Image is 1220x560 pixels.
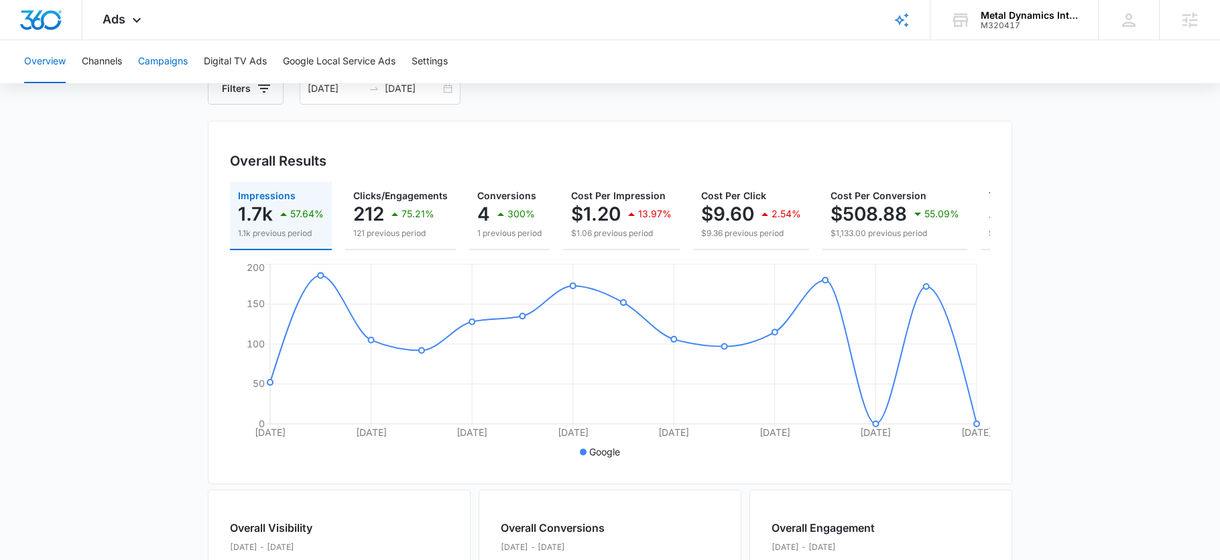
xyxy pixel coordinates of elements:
p: $1,133.00 previous period [831,227,959,239]
p: 121 previous period [353,227,448,239]
p: $1.20 [571,203,621,225]
span: Conversions [477,190,536,201]
input: End date [385,81,440,96]
tspan: [DATE] [961,427,992,438]
p: 57.64% [290,209,324,219]
tspan: [DATE] [356,427,387,438]
tspan: [DATE] [759,427,790,438]
p: $508.88 [831,203,907,225]
p: $1,133.00 previous period [989,227,1134,239]
div: account name [981,10,1079,21]
span: Clicks/Engagements [353,190,448,201]
tspan: [DATE] [558,427,589,438]
input: Start date [308,81,363,96]
tspan: [DATE] [860,427,891,438]
span: Ads [103,12,125,26]
div: account id [981,21,1079,30]
p: 300% [507,209,535,219]
p: $1.06 previous period [571,227,672,239]
p: 212 [353,203,384,225]
button: Settings [412,40,448,83]
p: 1.1k previous period [238,227,324,239]
span: to [369,83,379,94]
p: 13.97% [638,209,672,219]
p: 1.7k [238,203,273,225]
tspan: [DATE] [255,427,286,438]
button: Google Local Service Ads [283,40,395,83]
button: Campaigns [138,40,188,83]
tspan: 100 [247,338,265,349]
h2: Overall Conversions [501,520,605,536]
p: 75.21% [402,209,434,219]
p: [DATE] - [DATE] [772,541,875,553]
span: Cost Per Conversion [831,190,926,201]
p: 55.09% [924,209,959,219]
tspan: [DATE] [456,427,487,438]
span: Impressions [238,190,296,201]
tspan: 50 [253,378,265,389]
p: 4 [477,203,490,225]
button: Channels [82,40,122,83]
h2: Overall Visibility [230,520,337,536]
span: Total Spend [989,190,1044,201]
p: 2.54% [772,209,801,219]
tspan: 200 [247,262,265,273]
h3: Overall Results [230,151,326,171]
button: Digital TV Ads [204,40,267,83]
h2: Overall Engagement [772,520,875,536]
tspan: 150 [247,298,265,309]
p: [DATE] - [DATE] [230,541,337,553]
tspan: [DATE] [658,427,689,438]
p: $9.60 [701,203,754,225]
span: swap-right [369,83,379,94]
p: $2,035.50 [989,203,1082,225]
p: Google [589,445,620,459]
p: [DATE] - [DATE] [501,541,605,553]
p: 1 previous period [477,227,542,239]
button: Overview [24,40,66,83]
span: Cost Per Impression [571,190,666,201]
p: $9.36 previous period [701,227,801,239]
button: Filters [208,72,284,105]
span: Cost Per Click [701,190,766,201]
tspan: 0 [259,418,265,429]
